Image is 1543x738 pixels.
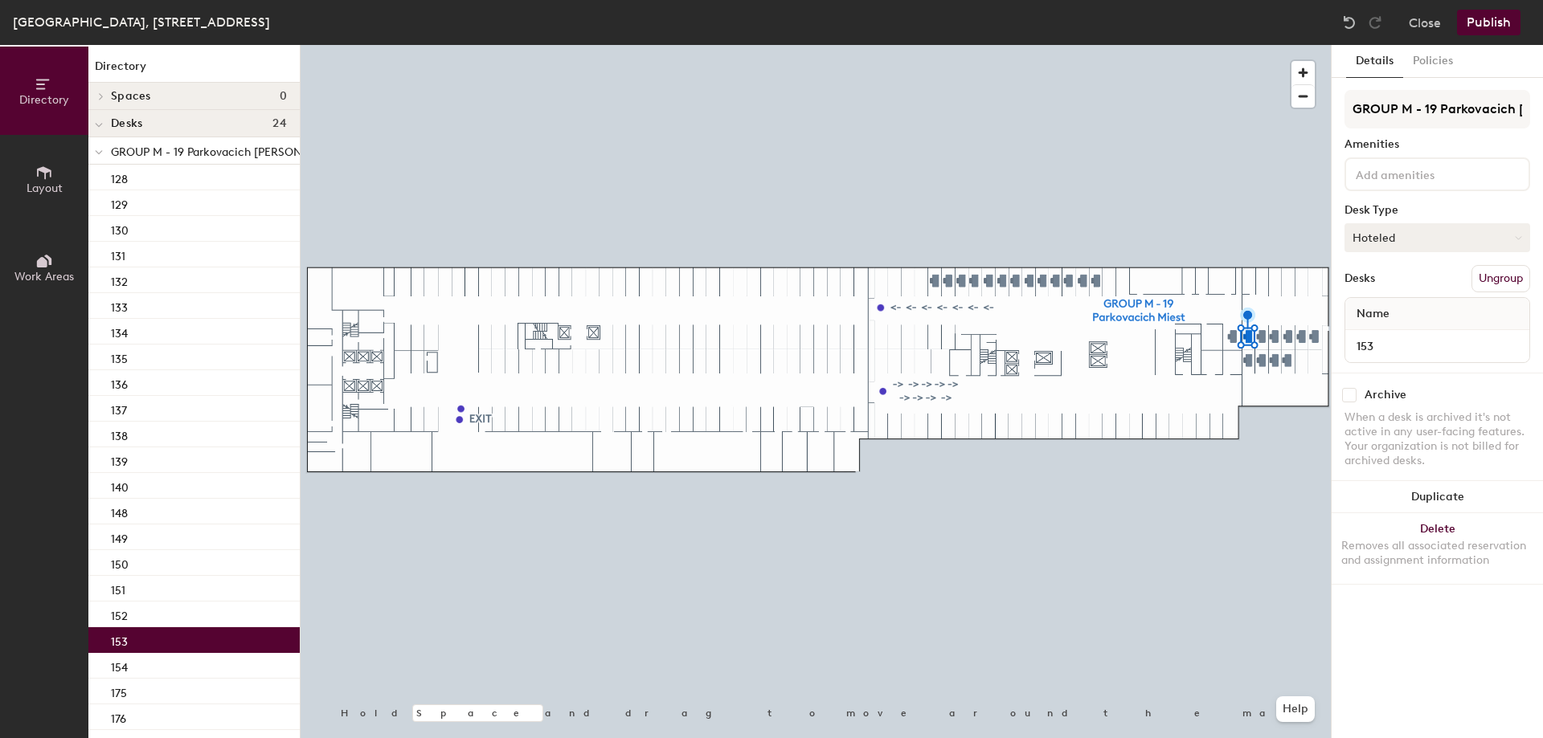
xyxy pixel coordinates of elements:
p: 131 [111,245,125,263]
img: Redo [1367,14,1383,31]
span: 0 [280,90,287,103]
p: 132 [111,271,128,289]
span: Layout [27,181,63,195]
p: 128 [111,168,128,186]
button: Duplicate [1332,481,1543,513]
p: 175 [111,682,127,700]
span: Directory [19,93,69,107]
p: 130 [111,219,129,238]
span: Desks [111,117,142,130]
img: Undo [1341,14,1357,31]
button: Help [1276,696,1315,722]
span: 24 [272,117,287,130]
p: 154 [111,656,128,675]
p: 152 [111,605,128,623]
p: 140 [111,476,129,495]
button: Publish [1457,10,1520,35]
span: GROUP M - 19 Parkovacich [PERSON_NAME] [111,145,345,159]
p: 135 [111,348,128,366]
p: 151 [111,579,125,597]
button: Hoteled [1344,223,1530,252]
button: DeleteRemoves all associated reservation and assignment information [1332,513,1543,584]
button: Ungroup [1471,265,1530,292]
p: 138 [111,425,128,443]
div: When a desk is archived it's not active in any user-facing features. Your organization is not bil... [1344,410,1530,468]
p: 149 [111,528,128,546]
p: 176 [111,707,126,726]
p: 137 [111,399,127,418]
button: Details [1346,45,1403,78]
p: 134 [111,322,128,340]
div: Removes all associated reservation and assignment information [1341,539,1533,568]
input: Unnamed desk [1349,335,1526,357]
div: Desks [1344,272,1375,285]
p: 139 [111,451,128,469]
button: Close [1409,10,1441,35]
h1: Directory [88,58,300,83]
p: 129 [111,194,128,212]
input: Add amenities [1353,164,1497,183]
p: 153 [111,630,128,649]
div: [GEOGRAPHIC_DATA], [STREET_ADDRESS] [13,12,270,32]
span: Spaces [111,90,151,103]
div: Archive [1365,389,1406,402]
p: 133 [111,296,128,315]
p: 136 [111,373,128,392]
span: Work Areas [14,270,74,283]
div: Amenities [1344,138,1530,151]
div: Desk Type [1344,204,1530,217]
button: Policies [1403,45,1463,78]
p: 148 [111,502,128,520]
span: Name [1349,300,1398,328]
p: 150 [111,553,129,572]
